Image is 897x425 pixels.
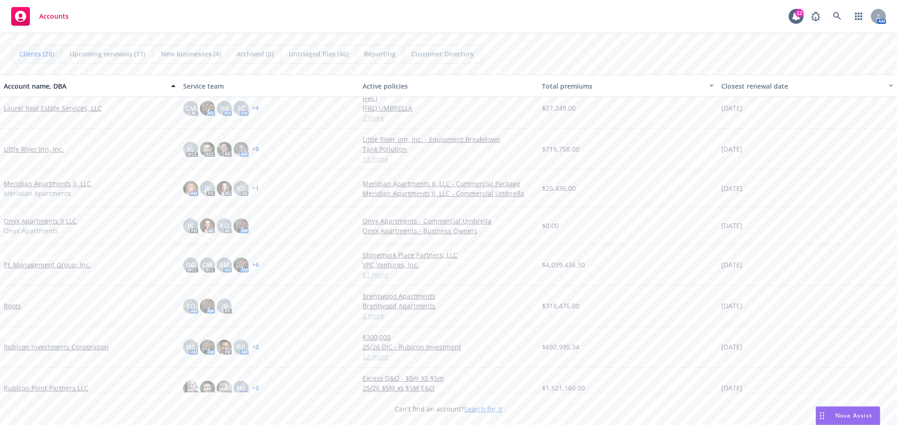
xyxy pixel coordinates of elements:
span: HS [186,342,195,352]
img: photo [200,142,215,157]
a: Little River Inn, Inc. [4,144,64,154]
span: $4,039,436.30 [542,260,585,270]
img: photo [217,381,232,396]
a: Little River Inn, Inc. - Equipment Breakdown [363,134,534,144]
span: Accounts [39,13,69,20]
a: Switch app [849,7,868,26]
a: 25/26 $5M xs $5M E&O [363,383,534,393]
a: Roots [4,301,21,311]
a: Report a Bug [806,7,825,26]
span: Meridian Apartments [4,188,71,198]
span: [DATE] [721,383,742,393]
a: Rubicon Point Partners LLC [4,383,88,393]
button: Active policies [359,75,538,97]
span: JK [188,221,194,230]
a: 13 more [363,154,534,164]
span: Onyx Apartments [4,226,58,236]
img: photo [217,340,232,355]
span: [DATE] [721,342,742,352]
span: [DATE] [721,260,742,270]
span: [DATE] [721,221,742,230]
a: Onyx Apartments - Commercial Umbrella [363,216,534,226]
span: [DATE] [721,301,742,311]
a: Excess D&O - $5m XS $5m [363,373,534,383]
a: + 5 [252,146,259,152]
span: HS [220,103,229,113]
img: photo [200,340,215,355]
div: Service team [183,81,355,91]
a: PE Management Group, Inc. [4,260,91,270]
a: Rubicon Investments Corporation [4,342,109,352]
a: Brentwood Apartments [363,291,534,301]
span: SC [237,103,245,113]
button: Nova Assist [816,406,880,425]
button: Total premiums [538,75,718,97]
span: KD [186,301,195,311]
span: [DATE] [721,144,742,154]
a: (FRL) [363,93,534,103]
span: $25,436.00 [542,183,576,193]
img: photo [183,181,198,196]
a: 2 more [363,311,534,320]
img: photo [234,258,249,272]
div: Closest renewal date [721,81,883,91]
a: $300,000 [363,332,534,342]
span: RP [237,342,245,352]
a: + 1 [252,186,259,191]
button: Closest renewal date [718,75,897,97]
a: Stonemark Place Partners, LLC [363,250,534,260]
span: Upcoming renewals (17) [70,49,145,59]
img: photo [200,381,215,396]
a: Meridian Apartments II, LLC - Commercial Package [363,179,534,188]
a: Search [828,7,847,26]
span: $719,758.00 [542,144,579,154]
img: photo [217,142,232,157]
a: Onyx Apartments II LLC [4,216,77,226]
img: photo [200,299,215,314]
span: [DATE] [721,183,742,193]
span: $1,521,160.00 [542,383,585,393]
span: Reporting [364,49,396,59]
img: photo [200,101,215,116]
div: Account name, DBA [4,81,165,91]
span: $0.00 [542,221,559,230]
a: (FRL) UMBRELLA [363,103,534,113]
span: HS [237,383,246,393]
span: KD [220,221,229,230]
span: CM [185,103,196,113]
a: 22 more [363,352,534,362]
span: [DATE] [721,103,742,113]
span: Can't find an account? [395,404,502,414]
a: 61 more [363,270,534,279]
button: Service team [179,75,359,97]
a: Meridian Apartments II, LLC [4,179,91,188]
span: Untriaged files (46) [289,49,349,59]
img: photo [234,218,249,233]
a: Meridian Apartments II, LLC - Commercial Umbrella [363,188,534,198]
a: 25/26 DIC - Rubicon Investment [363,342,534,352]
img: photo [183,381,198,396]
img: photo [200,218,215,233]
div: Active policies [363,81,534,91]
span: Clients (28) [19,49,54,59]
span: $692,995.34 [542,342,579,352]
a: VPC Ventures, Inc. [363,260,534,270]
span: $318,476.00 [542,301,579,311]
div: Total premiums [542,81,704,91]
span: Customer Directory [411,49,474,59]
span: New businesses (4) [161,49,221,59]
a: + 2 [252,344,259,350]
a: + 6 [252,262,259,268]
a: + 2 [252,385,259,391]
img: photo [217,181,232,196]
a: Tank Pollution [363,144,534,154]
span: CW [202,260,213,270]
a: Onyx Apartments - Business Owners [363,226,534,236]
span: Archived (0) [236,49,273,59]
